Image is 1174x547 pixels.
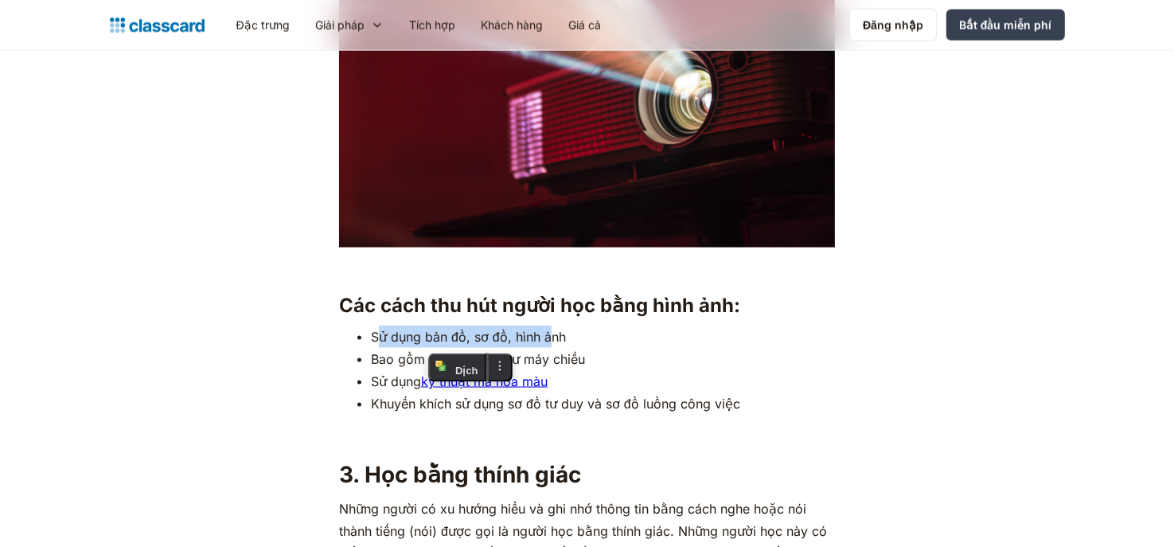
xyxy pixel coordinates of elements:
font: 3. Học bằng thính giác [339,462,581,489]
a: Tích hợp [396,7,468,43]
font: Giá cả [568,18,601,32]
font: Khuyến khích sử dụng sơ đồ tư duy và sơ đồ luồng công việc [371,396,740,412]
font: Tích hợp [409,18,455,32]
a: Bắt đầu miễn phí [946,10,1065,41]
font: Khách hàng [481,18,543,32]
font: Bắt đầu miễn phí [959,18,1052,32]
a: Đăng nhập [849,9,937,41]
a: Đặc trưng [224,7,302,43]
a: Giá cả [556,7,614,43]
a: trang chủ [110,14,205,37]
a: kỹ thuật mã hóa màu [421,373,548,389]
font: Sử dụng [371,373,421,389]
font: Đăng nhập [863,18,923,32]
div: Giải pháp [302,7,396,43]
a: Khách hàng [468,7,556,43]
font: Đặc trưng [236,18,290,32]
font: Bao gồm công nghệ như máy chiếu [371,351,585,367]
font: Sử dụng bản đồ, sơ đồ, hình ảnh [371,329,566,345]
font: Các cách thu hút người học bằng hình ảnh: [339,294,740,317]
font: Giải pháp [315,18,365,32]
